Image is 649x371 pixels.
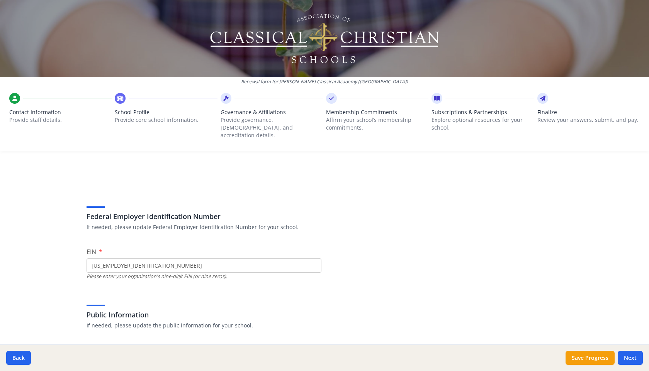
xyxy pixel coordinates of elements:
h3: Public Information [87,309,562,320]
p: Explore optional resources for your school. [432,116,534,132]
button: Next [618,351,643,365]
p: Provide governance, [DEMOGRAPHIC_DATA], and accreditation details. [221,116,323,139]
h3: Federal Employer Identification Number [87,211,562,222]
span: Membership Commitments [326,108,428,116]
p: Provide core school information. [115,116,217,124]
p: Provide staff details. [9,116,112,124]
span: Subscriptions & Partnerships [432,108,534,116]
div: Please enter your organization's nine-digit EIN (or nine zeros). [87,273,321,280]
span: School Profile [115,108,217,116]
img: Logo [209,12,440,66]
span: Contact Information [9,108,112,116]
p: Review your answers, submit, and pay. [537,116,640,124]
button: Back [6,351,31,365]
p: Affirm your school’s membership commitments. [326,116,428,132]
p: If needed, please update Federal Employer Identification Number for your school. [87,223,562,231]
button: Save Progress [566,351,615,365]
p: If needed, please update the public information for your school. [87,322,562,329]
span: Governance & Affiliations [221,108,323,116]
span: Finalize [537,108,640,116]
span: EIN [87,248,96,256]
